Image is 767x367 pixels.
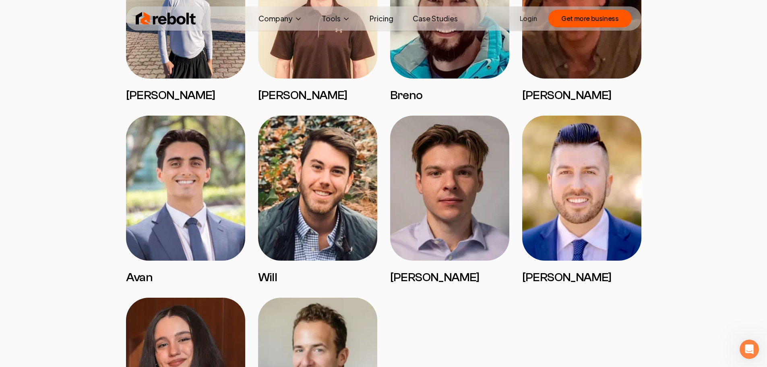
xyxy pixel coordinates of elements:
button: Tools [315,10,357,27]
a: Pricing [363,10,400,27]
h3: [PERSON_NAME] [522,88,641,103]
h3: [PERSON_NAME] [522,270,641,285]
img: Rebolt Logo [136,10,196,27]
button: Get more business [548,10,631,27]
img: Andrew [522,116,641,261]
button: Company [252,10,309,27]
a: Case Studies [406,10,464,27]
h3: [PERSON_NAME] [126,88,245,103]
h3: Will [258,270,377,285]
img: Avan [126,116,245,261]
h3: Breno [390,88,509,103]
h3: [PERSON_NAME] [258,88,377,103]
img: Will [258,116,377,261]
h3: [PERSON_NAME] [390,270,509,285]
a: Login [520,14,537,23]
img: Greg [390,116,509,261]
iframe: Intercom live chat [740,340,759,359]
h3: Avan [126,270,245,285]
